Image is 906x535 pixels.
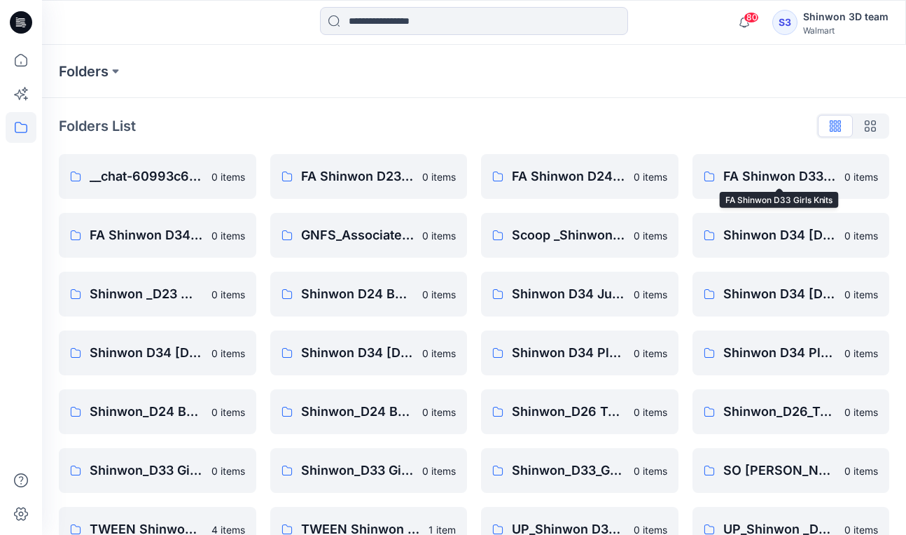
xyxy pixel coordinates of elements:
p: SO [PERSON_NAME] Missy Tops Bottom Dress [723,461,837,480]
p: 0 items [844,464,878,478]
div: S3 [772,10,797,35]
p: Shinwon _D23 Men's Tops [90,284,203,304]
p: Shinwon_D24 Boys Tops [301,402,414,422]
p: Shinwon_D33_Girl Bottoms [512,461,625,480]
p: 0 items [844,287,878,302]
p: 0 items [634,346,667,361]
p: 0 items [844,169,878,184]
a: Shinwon_D33 Girls Tops0 items [270,448,468,493]
a: Shinwon_D33_Girl Bottoms0 items [481,448,678,493]
p: Shinwon_D33 Girls Dresses [90,461,203,480]
div: Walmart [803,25,888,36]
a: Shinwon D34 Plus Tops & Dresses0 items [692,331,890,375]
a: Shinwon D34 [DEMOGRAPHIC_DATA] Dresses0 items [270,331,468,375]
p: 0 items [211,169,245,184]
p: 0 items [634,405,667,419]
p: Shinwon_D26 Toddler Boy & Girl [512,402,625,422]
a: Shinwon_D33 Girls Dresses0 items [59,448,256,493]
a: Shinwon _D23 Men's Tops0 items [59,272,256,317]
p: 0 items [422,346,456,361]
a: __chat-60993c6f04e889bebf063f2c-61143f21d7cdd7a6bb478b500 items [59,154,256,199]
p: 0 items [634,169,667,184]
p: Shinwon D34 Plus Tops & Dresses [723,343,837,363]
p: Shinwon_D26_Toddler Boys [723,402,837,422]
a: Shinwon D34 Plus Bottoms0 items [481,331,678,375]
p: 0 items [422,405,456,419]
a: GNFS_Associate Polo_Shinwon0 items [270,213,468,258]
p: 0 items [422,287,456,302]
p: Shinwon D34 Plus Bottoms [512,343,625,363]
a: Shinwon D34 [DEMOGRAPHIC_DATA] Active0 items [692,272,890,317]
p: FA Shinwon D34 Womens Knits [90,225,203,245]
p: FA Shinwon D33 Girls Knits [723,167,837,186]
a: Folders [59,62,109,81]
a: Shinwon_D26 Toddler Boy & Girl0 items [481,389,678,434]
a: Shinwon D34 Junior Bottoms0 items [481,272,678,317]
a: SO [PERSON_NAME] Missy Tops Bottom Dress0 items [692,448,890,493]
a: Shinwon_D24 Boys Tops0 items [270,389,468,434]
a: Shinwon_D26_Toddler Boys0 items [692,389,890,434]
p: 0 items [844,346,878,361]
p: 0 items [211,405,245,419]
a: FA Shinwon D23 Mens Knits0 items [270,154,468,199]
a: Shinwon D24 Boys Sleep0 items [270,272,468,317]
div: Shinwon 3D team [803,8,888,25]
a: FA Shinwon D34 Womens Knits0 items [59,213,256,258]
p: FA Shinwon D24 Boys Knits [512,167,625,186]
a: Scoop _Shinwon Missy Tops Bottoms Dress0 items [481,213,678,258]
p: 0 items [634,228,667,243]
p: 0 items [211,346,245,361]
p: 0 items [844,228,878,243]
p: Folders List [59,116,136,137]
p: Scoop _Shinwon Missy Tops Bottoms Dress [512,225,625,245]
p: GNFS_Associate Polo_Shinwon [301,225,414,245]
p: Shinwon D24 Boys Sleep [301,284,414,304]
a: Shinwon D34 [DEMOGRAPHIC_DATA] Bottoms0 items [59,331,256,375]
p: 0 items [422,228,456,243]
p: Shinwon_D24 Boys Active [90,402,203,422]
span: 80 [744,12,759,23]
p: 0 items [634,464,667,478]
p: Shinwon D34 [DEMOGRAPHIC_DATA] Active [723,284,837,304]
p: 0 items [844,405,878,419]
a: Shinwon_D24 Boys Active0 items [59,389,256,434]
p: FA Shinwon D23 Mens Knits [301,167,414,186]
p: 0 items [422,169,456,184]
p: 0 items [634,287,667,302]
p: Shinwon D34 [DEMOGRAPHIC_DATA] Knit Tops [723,225,837,245]
a: FA Shinwon D24 Boys Knits0 items [481,154,678,199]
p: Shinwon D34 [DEMOGRAPHIC_DATA] Bottoms [90,343,203,363]
p: 0 items [211,464,245,478]
p: 0 items [211,287,245,302]
p: Shinwon_D33 Girls Tops [301,461,414,480]
p: Shinwon D34 [DEMOGRAPHIC_DATA] Dresses [301,343,414,363]
a: FA Shinwon D33 Girls Knits0 items [692,154,890,199]
a: Shinwon D34 [DEMOGRAPHIC_DATA] Knit Tops0 items [692,213,890,258]
p: 0 items [422,464,456,478]
p: Shinwon D34 Junior Bottoms [512,284,625,304]
p: __chat-60993c6f04e889bebf063f2c-61143f21d7cdd7a6bb478b50 [90,167,203,186]
p: 0 items [211,228,245,243]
